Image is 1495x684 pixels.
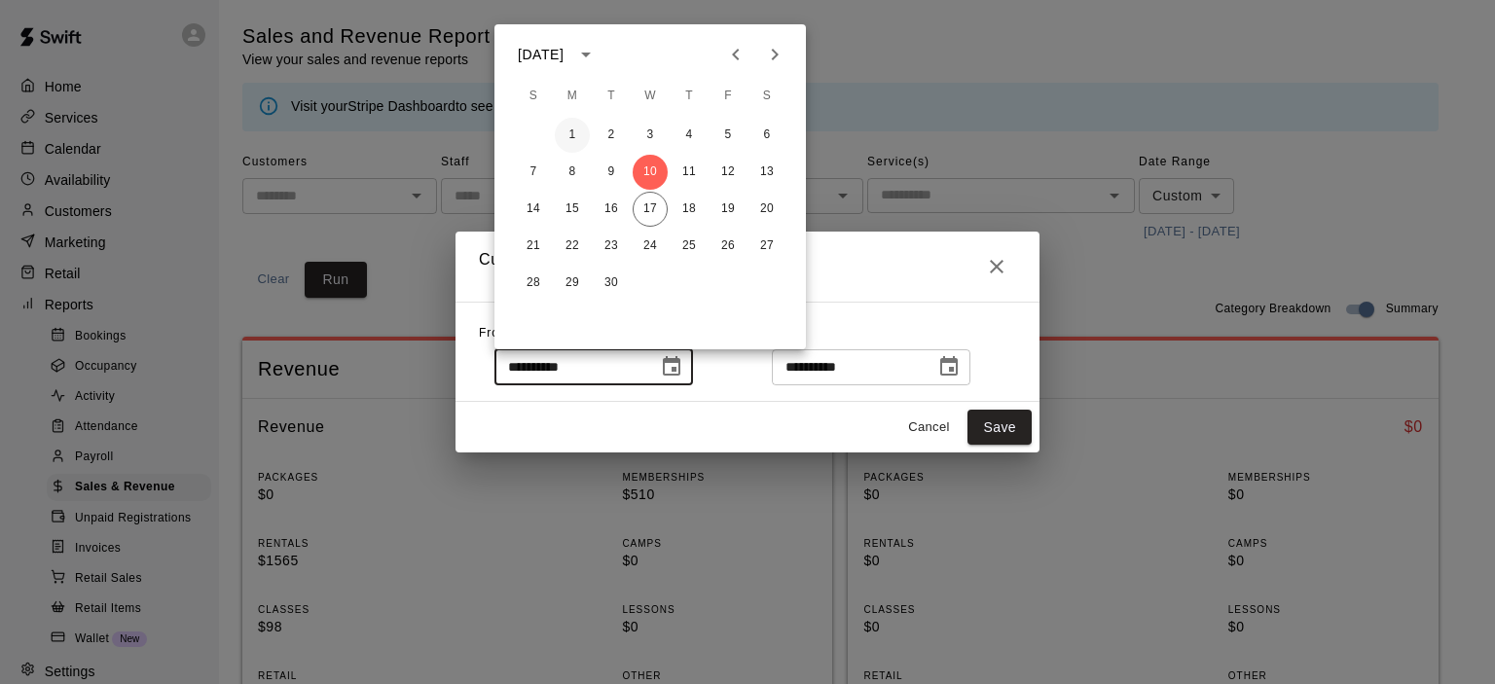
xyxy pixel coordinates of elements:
button: 15 [555,192,590,227]
button: 17 [633,192,668,227]
button: 30 [594,266,629,301]
span: From Date [479,326,543,340]
button: 21 [516,229,551,264]
button: 9 [594,155,629,190]
button: Close [977,247,1016,286]
button: 12 [711,155,746,190]
span: Tuesday [594,77,629,116]
span: Wednesday [633,77,668,116]
button: 1 [555,118,590,153]
button: 8 [555,155,590,190]
span: Friday [711,77,746,116]
button: 27 [749,229,784,264]
button: 5 [711,118,746,153]
button: 3 [633,118,668,153]
div: [DATE] [518,45,564,65]
span: Sunday [516,77,551,116]
button: 19 [711,192,746,227]
button: Choose date, selected date is Sep 10, 2025 [652,347,691,386]
button: 13 [749,155,784,190]
button: 18 [672,192,707,227]
button: Save [967,410,1032,446]
span: Thursday [672,77,707,116]
button: 28 [516,266,551,301]
button: Next month [755,35,794,74]
button: 11 [672,155,707,190]
button: 4 [672,118,707,153]
button: 29 [555,266,590,301]
button: 24 [633,229,668,264]
button: 20 [749,192,784,227]
button: 26 [711,229,746,264]
button: 22 [555,229,590,264]
button: Choose date, selected date is Sep 17, 2025 [930,347,968,386]
button: 10 [633,155,668,190]
button: 6 [749,118,784,153]
h2: Custom Event Date [456,232,1039,302]
button: 25 [672,229,707,264]
button: calendar view is open, switch to year view [569,38,602,71]
button: 16 [594,192,629,227]
button: 14 [516,192,551,227]
button: Previous month [716,35,755,74]
button: 7 [516,155,551,190]
button: Cancel [897,413,960,443]
button: 2 [594,118,629,153]
span: Monday [555,77,590,116]
button: 23 [594,229,629,264]
span: Saturday [749,77,784,116]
